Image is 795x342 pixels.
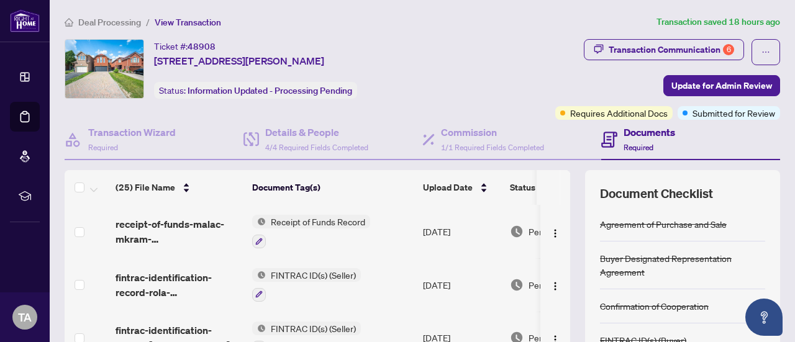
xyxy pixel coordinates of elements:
div: Buyer Designated Representation Agreement [600,251,765,279]
img: Status Icon [252,268,266,282]
span: View Transaction [155,17,221,28]
div: Ticket #: [154,39,216,53]
th: Upload Date [418,170,505,205]
span: receipt-of-funds-malac-mkram-[PERSON_NAME]-20250930-232030.pdf [116,217,242,246]
div: Confirmation of Cooperation [600,299,709,313]
h4: Details & People [265,125,368,140]
button: Update for Admin Review [663,75,780,96]
h4: Commission [441,125,544,140]
img: logo [10,9,40,32]
button: Logo [545,275,565,295]
button: Logo [545,222,565,241]
span: FINTRAC ID(s) (Seller) [266,268,361,282]
span: Receipt of Funds Record [266,215,370,228]
td: [DATE] [418,205,505,258]
img: Logo [550,228,560,238]
span: home [65,18,73,27]
button: Status IconReceipt of Funds Record [252,215,370,248]
span: 1/1 Required Fields Completed [441,143,544,152]
span: Update for Admin Review [671,76,772,96]
img: Status Icon [252,322,266,335]
div: 6 [723,44,734,55]
span: [STREET_ADDRESS][PERSON_NAME] [154,53,324,68]
th: (25) File Name [111,170,247,205]
button: Transaction Communication6 [584,39,744,60]
span: TA [18,308,32,326]
img: IMG-W12259129_1.jpg [65,40,143,98]
span: Required [624,143,653,152]
td: [DATE] [418,258,505,312]
img: Document Status [510,278,524,292]
th: Document Tag(s) [247,170,418,205]
span: 4/4 Required Fields Completed [265,143,368,152]
li: / [146,15,150,29]
span: FINTRAC ID(s) (Seller) [266,322,361,335]
span: Status [510,181,535,194]
button: Status IconFINTRAC ID(s) (Seller) [252,268,361,302]
article: Transaction saved 18 hours ago [656,15,780,29]
span: Upload Date [423,181,473,194]
h4: Documents [624,125,675,140]
span: Document Checklist [600,185,713,202]
span: fintrac-identification-record-rola-[PERSON_NAME]-maximoos-20250930-225012.pdf [116,270,242,300]
button: Open asap [745,299,783,336]
th: Status [505,170,611,205]
span: Required [88,143,118,152]
span: 48908 [188,41,216,52]
span: Information Updated - Processing Pending [188,85,352,96]
span: Pending Review [529,278,591,292]
div: Transaction Communication [609,40,734,60]
span: Pending Review [529,225,591,238]
img: Logo [550,281,560,291]
span: Deal Processing [78,17,141,28]
span: Requires Additional Docs [570,106,668,120]
div: Status: [154,82,357,99]
img: Document Status [510,225,524,238]
span: (25) File Name [116,181,175,194]
h4: Transaction Wizard [88,125,176,140]
div: Agreement of Purchase and Sale [600,217,727,231]
img: Status Icon [252,215,266,228]
span: Submitted for Review [693,106,775,120]
span: ellipsis [761,48,770,56]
